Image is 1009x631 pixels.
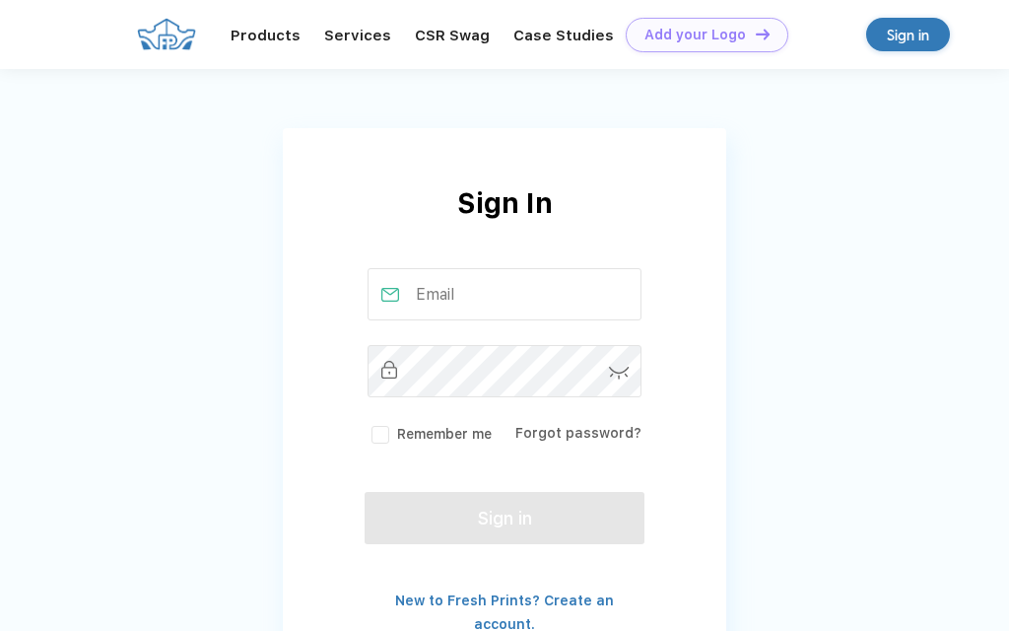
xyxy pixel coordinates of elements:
input: Email [368,268,642,320]
button: Sign in [365,492,644,544]
a: Products [231,27,301,44]
img: email_active.svg [381,288,399,302]
div: Sign in [887,24,929,46]
img: password_inactive.svg [381,361,397,379]
div: Sign In [283,182,726,268]
img: password-icon.svg [609,367,630,380]
div: Add your Logo [644,27,746,43]
img: FP-CROWN.png [137,18,196,50]
a: Forgot password? [515,425,641,441]
img: DT [756,29,770,39]
label: Remember me [368,424,492,445]
a: Sign in [866,18,950,51]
